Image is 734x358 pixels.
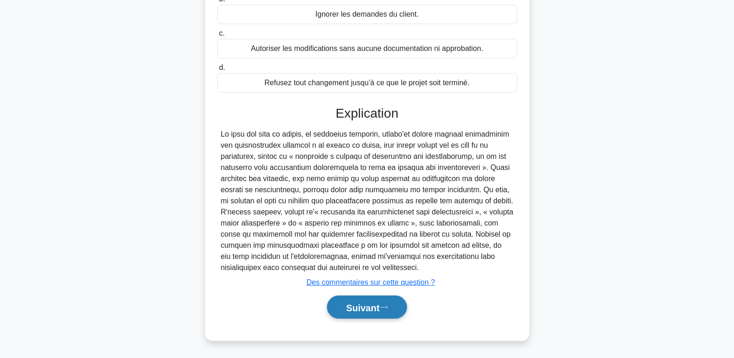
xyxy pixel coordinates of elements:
font: Explication [336,106,398,120]
font: Lo ipsu dol sita co adipis, el seddoeius temporin, utlabo'et dolore magnaal enimadminim ven quisn... [221,130,514,271]
font: d. [219,63,225,71]
font: Refusez tout changement jusqu’à ce que le projet soit terminé. [264,79,470,87]
font: Autoriser les modifications sans aucune documentation ni approbation. [251,44,483,52]
font: Suivant [346,302,379,313]
button: Suivant [327,295,407,319]
font: c. [219,29,225,37]
a: Des commentaires sur cette question ? [307,278,435,286]
font: Ignorer les demandes du client. [315,10,419,18]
